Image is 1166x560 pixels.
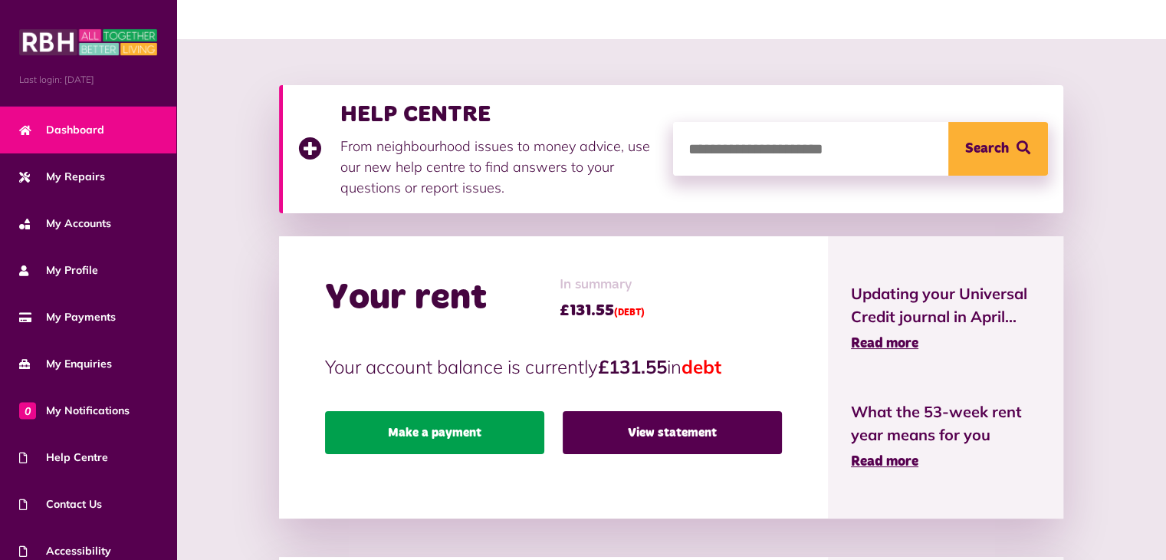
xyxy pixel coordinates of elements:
[19,450,108,466] span: Help Centre
[851,400,1040,446] span: What the 53-week rent year means for you
[19,27,157,58] img: MyRBH
[19,262,98,278] span: My Profile
[19,356,112,372] span: My Enquiries
[948,122,1048,176] button: Search
[19,122,104,138] span: Dashboard
[563,411,782,454] a: View statement
[19,403,130,419] span: My Notifications
[19,402,36,419] span: 0
[19,309,116,325] span: My Payments
[19,543,111,559] span: Accessibility
[340,136,658,198] p: From neighbourhood issues to money advice, use our new help centre to find answers to your questi...
[851,282,1040,328] span: Updating your Universal Credit journal in April...
[851,337,918,351] span: Read more
[19,169,105,185] span: My Repairs
[19,496,102,512] span: Contact Us
[19,216,111,232] span: My Accounts
[560,299,645,322] span: £131.55
[614,308,645,318] span: (DEBT)
[560,275,645,295] span: In summary
[325,353,782,380] p: Your account balance is currently in
[965,122,1009,176] span: Search
[325,411,544,454] a: Make a payment
[598,355,667,378] strong: £131.55
[682,355,721,378] span: debt
[851,400,1040,473] a: What the 53-week rent year means for you Read more
[19,73,157,87] span: Last login: [DATE]
[851,282,1040,354] a: Updating your Universal Credit journal in April... Read more
[325,276,487,321] h2: Your rent
[340,100,658,128] h3: HELP CENTRE
[851,455,918,469] span: Read more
